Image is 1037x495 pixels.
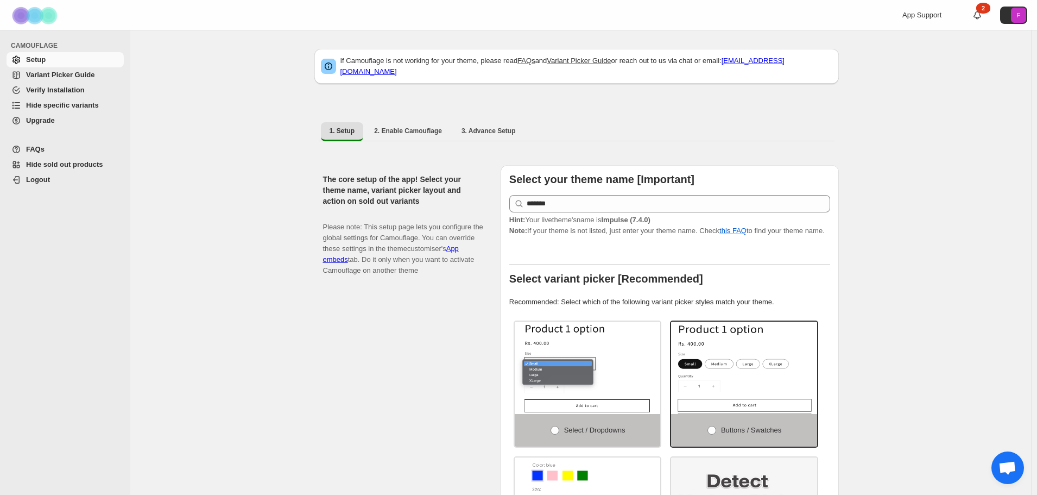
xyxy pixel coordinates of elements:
[7,67,124,83] a: Variant Picker Guide
[461,127,516,135] span: 3. Advance Setup
[509,297,830,308] p: Recommended: Select which of the following variant picker styles match your theme.
[509,273,703,285] b: Select variant picker [Recommended]
[374,127,442,135] span: 2. Enable Camouflage
[547,57,611,65] a: Variant Picker Guide
[509,215,830,236] p: If your theme is not listed, just enter your theme name. Check to find your theme name.
[26,145,45,153] span: FAQs
[515,322,661,414] img: Select / Dropdowns
[719,227,747,235] a: this FAQ
[564,426,625,434] span: Select / Dropdowns
[7,98,124,113] a: Hide specific variants
[7,83,124,98] a: Verify Installation
[11,41,125,50] span: CAMOUFLAGE
[330,127,355,135] span: 1. Setup
[976,3,990,14] div: 2
[509,227,527,235] strong: Note:
[1011,8,1026,23] span: Avatar with initials F
[26,176,50,184] span: Logout
[26,71,94,79] span: Variant Picker Guide
[721,426,781,434] span: Buttons / Swatches
[7,142,124,157] a: FAQs
[7,172,124,187] a: Logout
[972,10,983,21] a: 2
[26,55,46,64] span: Setup
[26,86,85,94] span: Verify Installation
[509,216,650,224] span: Your live theme's name is
[1017,12,1021,18] text: F
[340,55,832,77] p: If Camouflage is not working for your theme, please read and or reach out to us via chat or email:
[902,11,941,19] span: App Support
[26,101,99,109] span: Hide specific variants
[671,322,817,414] img: Buttons / Swatches
[9,1,63,30] img: Camouflage
[7,52,124,67] a: Setup
[323,211,483,276] p: Please note: This setup page lets you configure the global settings for Camouflage. You can overr...
[7,157,124,172] a: Hide sold out products
[323,174,483,206] h2: The core setup of the app! Select your theme name, variant picker layout and action on sold out v...
[517,57,535,65] a: FAQs
[509,173,694,185] b: Select your theme name [Important]
[1000,7,1027,24] button: Avatar with initials F
[601,216,650,224] strong: Impulse (7.4.0)
[26,116,55,124] span: Upgrade
[26,160,103,168] span: Hide sold out products
[509,216,526,224] strong: Hint:
[7,113,124,128] a: Upgrade
[991,452,1024,484] div: Open chat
